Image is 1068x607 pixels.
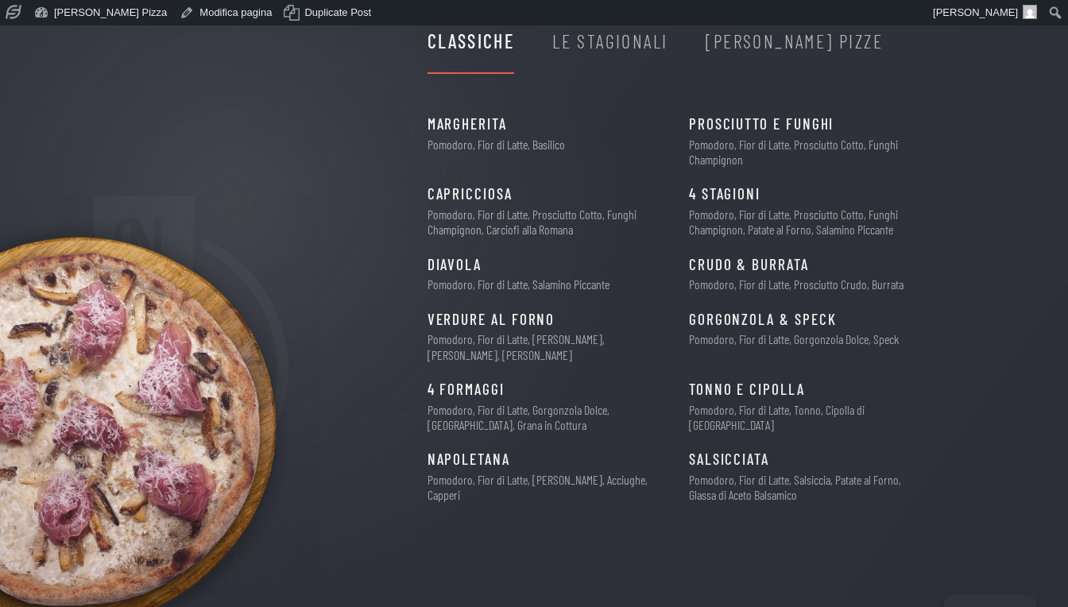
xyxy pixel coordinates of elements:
p: Pomodoro, Fior di Latte, Gorgonzola Dolce, [GEOGRAPHIC_DATA], Grana in Cottura [428,402,667,432]
span: Gorgonzola & Speck [689,307,837,332]
p: Pomodoro, Fior di Latte, Gorgonzola Dolce, Speck [689,331,899,346]
div: [PERSON_NAME] Pizze [706,26,883,56]
span: Diavola [428,253,482,277]
span: Tonno e Cipolla [689,377,805,402]
span: Prosciutto e Funghi [689,112,834,137]
span: Verdure al Forno [428,307,555,332]
p: Pomodoro, Fior di Latte, Prosciutto Cotto, Funghi Champignon [689,137,929,167]
span: 4 Formaggi [428,377,505,402]
span: [PERSON_NAME] [933,6,1018,18]
span: Capricciosa [428,182,513,207]
span: Salsicciata [689,447,769,472]
p: Pomodoro, Fior di Latte, Salsiccia, Patate al Forno, Glassa di Aceto Balsamico [689,472,929,502]
span: Napoletana [428,447,510,472]
p: Pomodoro, Fior di Latte, Salamino Piccante [428,276,609,292]
span: Margherita [428,112,507,137]
p: Pomodoro, Fior di Latte, Tonno, Cipolla di [GEOGRAPHIC_DATA] [689,402,929,432]
p: Pomodoro, Fior di Latte, [PERSON_NAME], Acciughe, Capperi [428,472,667,502]
p: Pomodoro, Fior di Latte, Prosciutto Cotto, Funghi Champignon, Carciofi alla Romana [428,207,667,237]
div: Classiche [428,26,515,56]
span: CRUDO & BURRATA [689,253,809,277]
p: Pomodoro, Fior di Latte, Prosciutto Crudo, Burrata [689,276,904,292]
span: 4 Stagioni [689,182,760,207]
p: Pomodoro, Fior di Latte, [PERSON_NAME], [PERSON_NAME], [PERSON_NAME] [428,331,667,361]
p: Pomodoro, Fior di Latte, Prosciutto Cotto, Funghi Champignon, Patate al Forno, Salamino Piccante [689,207,929,237]
p: Pomodoro, Fior di Latte, Basilico [428,137,565,152]
div: Le Stagionali [552,26,667,56]
img: powered by stefanoferraro.com [6,4,21,20]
